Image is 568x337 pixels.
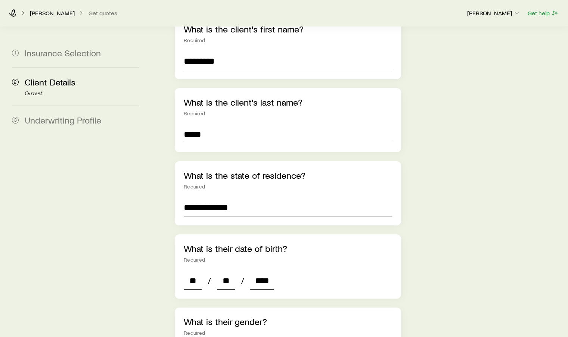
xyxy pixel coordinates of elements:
div: Required [184,110,392,116]
p: What is the client's last name? [184,97,392,107]
span: 1 [12,50,19,56]
span: / [238,275,247,286]
div: Required [184,37,392,43]
span: Underwriting Profile [25,115,101,125]
div: Required [184,257,392,263]
p: What is the client's first name? [184,24,392,34]
p: What is the state of residence? [184,170,392,181]
div: Required [184,184,392,190]
div: Required [184,330,392,336]
p: What is their gender? [184,316,392,327]
button: Get help [527,9,559,18]
button: [PERSON_NAME] [467,9,521,18]
span: 2 [12,79,19,85]
span: / [205,275,214,286]
span: 3 [12,117,19,124]
p: What is their date of birth? [184,243,392,254]
p: [PERSON_NAME] [467,9,521,17]
p: [PERSON_NAME] [30,9,75,17]
button: Get quotes [88,10,118,17]
p: Current [25,91,139,97]
span: Client Details [25,77,75,87]
span: Insurance Selection [25,47,101,58]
